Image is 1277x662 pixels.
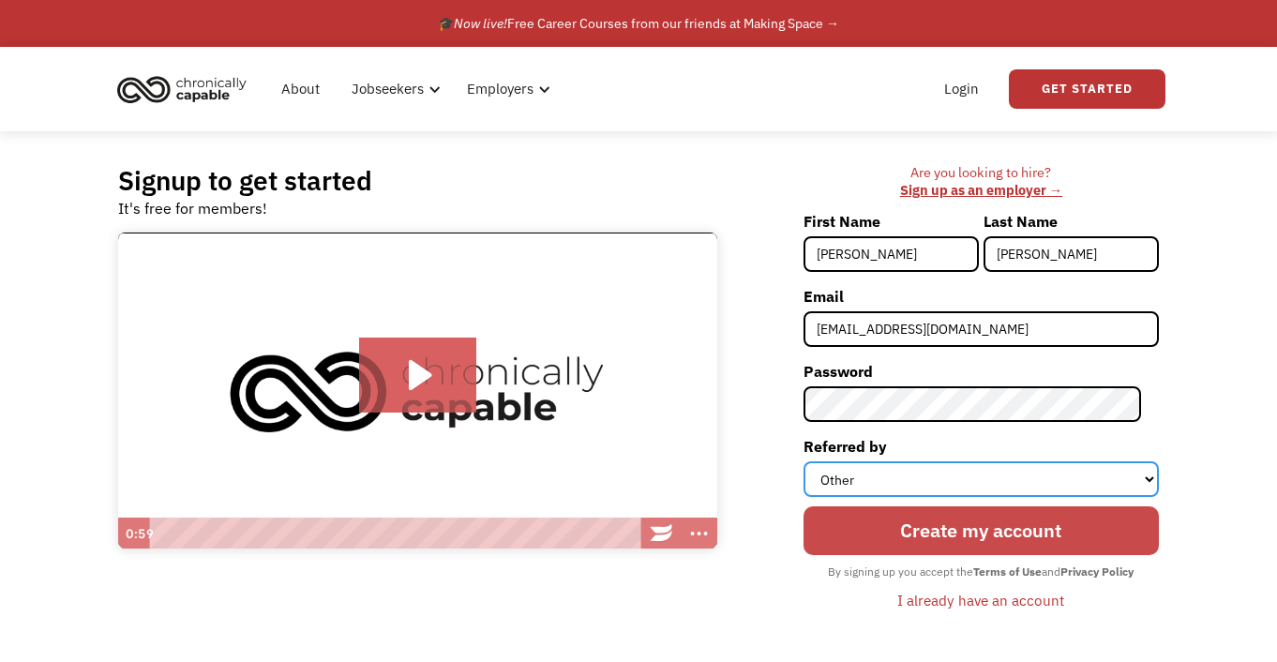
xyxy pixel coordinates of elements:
[804,236,979,272] input: Joni
[112,68,261,110] a: home
[819,560,1143,584] div: By signing up you accept the and
[359,338,476,413] button: Play Video: Introducing Chronically Capable
[159,518,634,549] div: Playbar
[680,518,717,549] button: Show more buttons
[804,164,1159,199] div: Are you looking to hire? ‍
[984,206,1159,236] label: Last Name
[118,233,717,549] img: Introducing Chronically Capable
[897,589,1064,611] div: I already have an account
[1009,69,1165,109] a: Get Started
[352,78,424,100] div: Jobseekers
[804,206,979,236] label: First Name
[804,356,1159,386] label: Password
[804,506,1159,555] input: Create my account
[883,584,1078,616] a: I already have an account
[973,564,1042,579] strong: Terms of Use
[340,59,446,119] div: Jobseekers
[1060,564,1134,579] strong: Privacy Policy
[642,518,680,549] a: Wistia Logo -- Learn More
[900,181,1062,199] a: Sign up as an employer →
[467,78,533,100] div: Employers
[112,68,252,110] img: Chronically Capable logo
[804,281,1159,311] label: Email
[804,206,1159,616] form: Member-Signup-Form
[438,12,839,35] div: 🎓 Free Career Courses from our friends at Making Space →
[454,15,507,32] em: Now live!
[804,311,1159,347] input: john@doe.com
[933,59,990,119] a: Login
[118,197,267,219] div: It's free for members!
[456,59,556,119] div: Employers
[270,59,331,119] a: About
[118,164,372,197] h2: Signup to get started
[984,236,1159,272] input: Mitchell
[804,431,1159,461] label: Referred by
